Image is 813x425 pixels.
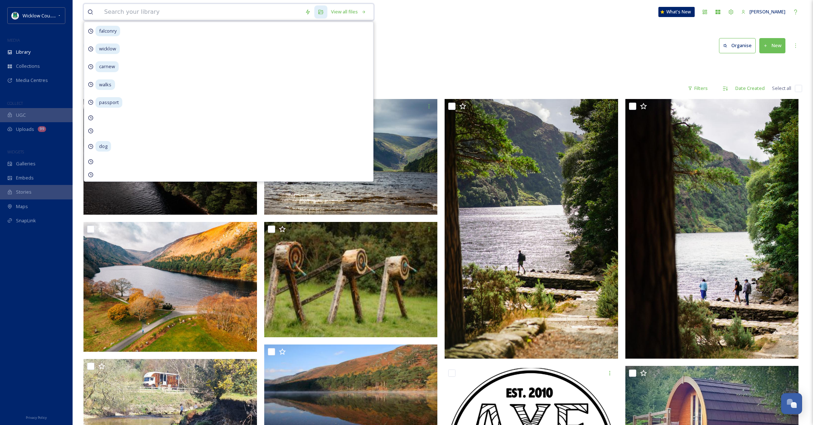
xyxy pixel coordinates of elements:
img: DJI_0412.jpg [83,222,257,352]
span: Collections [16,63,40,70]
img: download%20(9).png [12,12,19,19]
span: wicklow [95,44,120,54]
span: falconry [95,26,120,36]
span: Galleries [16,160,36,167]
span: Uploads [16,126,34,133]
span: Media Centres [16,77,48,84]
span: Select all [772,85,791,92]
span: walks [95,79,115,90]
span: dog [95,141,111,152]
input: Search your library [101,4,301,20]
span: UGC [16,112,26,119]
span: Privacy Policy [26,415,47,420]
span: 66 file s [83,85,98,92]
a: Privacy Policy [26,413,47,421]
span: WIDGETS [7,149,24,154]
a: What's New [658,7,695,17]
img: GlendaloughLakes-055.jpg [83,99,257,214]
a: [PERSON_NAME] [738,5,789,19]
button: New [759,38,785,53]
span: MEDIA [7,37,20,43]
div: Date Created [732,81,768,95]
img: Axe-4-300x200.jpg [264,222,438,338]
span: Stories [16,189,32,195]
span: SnapLink [16,217,36,224]
a: View all files [327,5,370,19]
span: COLLECT [7,100,23,106]
span: Maps [16,203,28,210]
span: carnew [95,61,119,72]
img: DSC09264.jpg [445,99,618,359]
button: Organise [719,38,756,53]
img: DSC09288.jpg [625,99,799,359]
a: Organise [719,38,759,53]
button: Open Chat [781,393,802,414]
div: Filters [684,81,711,95]
div: 99 [38,126,46,132]
span: Library [16,49,30,55]
span: passport [95,97,122,108]
span: Embeds [16,174,34,181]
span: [PERSON_NAME] [749,8,785,15]
span: Wicklow County Council [23,12,74,19]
